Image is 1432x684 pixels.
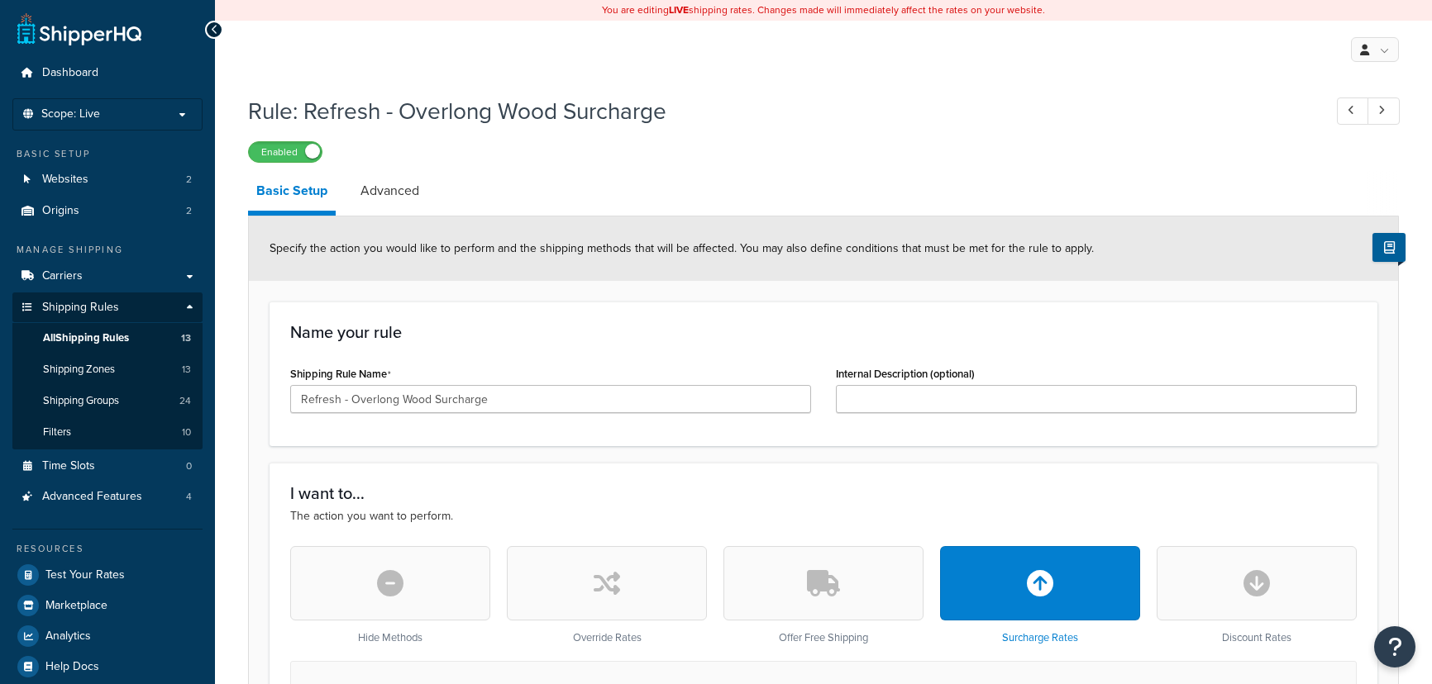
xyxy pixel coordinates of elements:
[43,331,129,345] span: All Shipping Rules
[270,240,1094,257] span: Specify the action you would like to perform and the shipping methods that will be affected. You ...
[45,660,99,674] span: Help Docs
[12,164,203,195] a: Websites2
[940,546,1140,644] div: Surcharge Rates
[1337,97,1369,125] a: Previous Record
[248,171,336,216] a: Basic Setup
[12,591,203,620] a: Marketplace
[181,331,191,345] span: 13
[290,546,490,644] div: Hide Methods
[290,368,391,381] label: Shipping Rule Name
[290,323,1357,341] h3: Name your rule
[12,482,203,512] a: Advanced Features4
[42,301,119,315] span: Shipping Rules
[42,269,83,283] span: Carriers
[182,425,191,439] span: 10
[43,425,71,439] span: Filters
[12,196,203,226] li: Origins
[1374,626,1415,667] button: Open Resource Center
[723,546,924,644] div: Offer Free Shipping
[45,568,125,582] span: Test Your Rates
[41,107,100,121] span: Scope: Live
[1372,233,1406,262] button: Show Help Docs
[249,142,322,162] label: Enabled
[669,2,689,17] b: LIVE
[12,542,203,556] div: Resources
[186,204,192,218] span: 2
[42,459,95,473] span: Time Slots
[12,560,203,590] a: Test Your Rates
[12,652,203,682] a: Help Docs
[45,629,91,644] span: Analytics
[12,354,203,385] a: Shipping Zones13
[12,621,203,651] a: Analytics
[179,394,191,408] span: 24
[1157,546,1357,644] div: Discount Rates
[12,147,203,161] div: Basic Setup
[12,386,203,416] li: Shipping Groups
[1368,97,1400,125] a: Next Record
[186,173,192,187] span: 2
[12,354,203,385] li: Shipping Zones
[12,451,203,482] a: Time Slots0
[290,484,1357,502] h3: I want to...
[836,368,975,380] label: Internal Description (optional)
[186,459,192,473] span: 0
[248,95,1306,127] h1: Rule: Refresh - Overlong Wood Surcharge
[12,417,203,448] li: Filters
[42,173,88,187] span: Websites
[12,243,203,257] div: Manage Shipping
[186,490,192,504] span: 4
[12,417,203,448] a: Filters10
[12,323,203,354] a: AllShipping Rules13
[42,204,79,218] span: Origins
[12,482,203,512] li: Advanced Features
[43,363,115,377] span: Shipping Zones
[12,292,203,323] a: Shipping Rules
[12,58,203,88] a: Dashboard
[42,66,98,80] span: Dashboard
[42,490,142,504] span: Advanced Features
[12,164,203,195] li: Websites
[45,599,107,613] span: Marketplace
[43,394,119,408] span: Shipping Groups
[507,546,707,644] div: Override Rates
[12,386,203,416] a: Shipping Groups24
[12,292,203,449] li: Shipping Rules
[12,451,203,482] li: Time Slots
[352,171,427,211] a: Advanced
[12,196,203,226] a: Origins2
[12,261,203,292] a: Carriers
[290,507,1357,525] p: The action you want to perform.
[182,363,191,377] span: 13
